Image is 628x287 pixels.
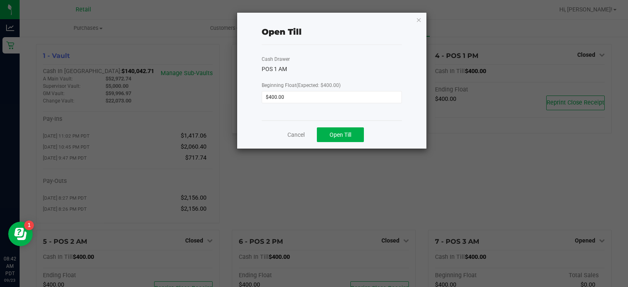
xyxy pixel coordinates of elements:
iframe: Resource center unread badge [24,220,34,230]
span: (Expected: $400.00) [296,82,341,88]
button: Open Till [317,127,364,142]
label: Cash Drawer [262,56,290,63]
a: Cancel [287,131,305,139]
span: Open Till [330,131,351,138]
span: Beginning Float [262,82,341,88]
iframe: Resource center [8,222,33,246]
div: POS 1 AM [262,65,402,73]
div: Open Till [262,26,302,38]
